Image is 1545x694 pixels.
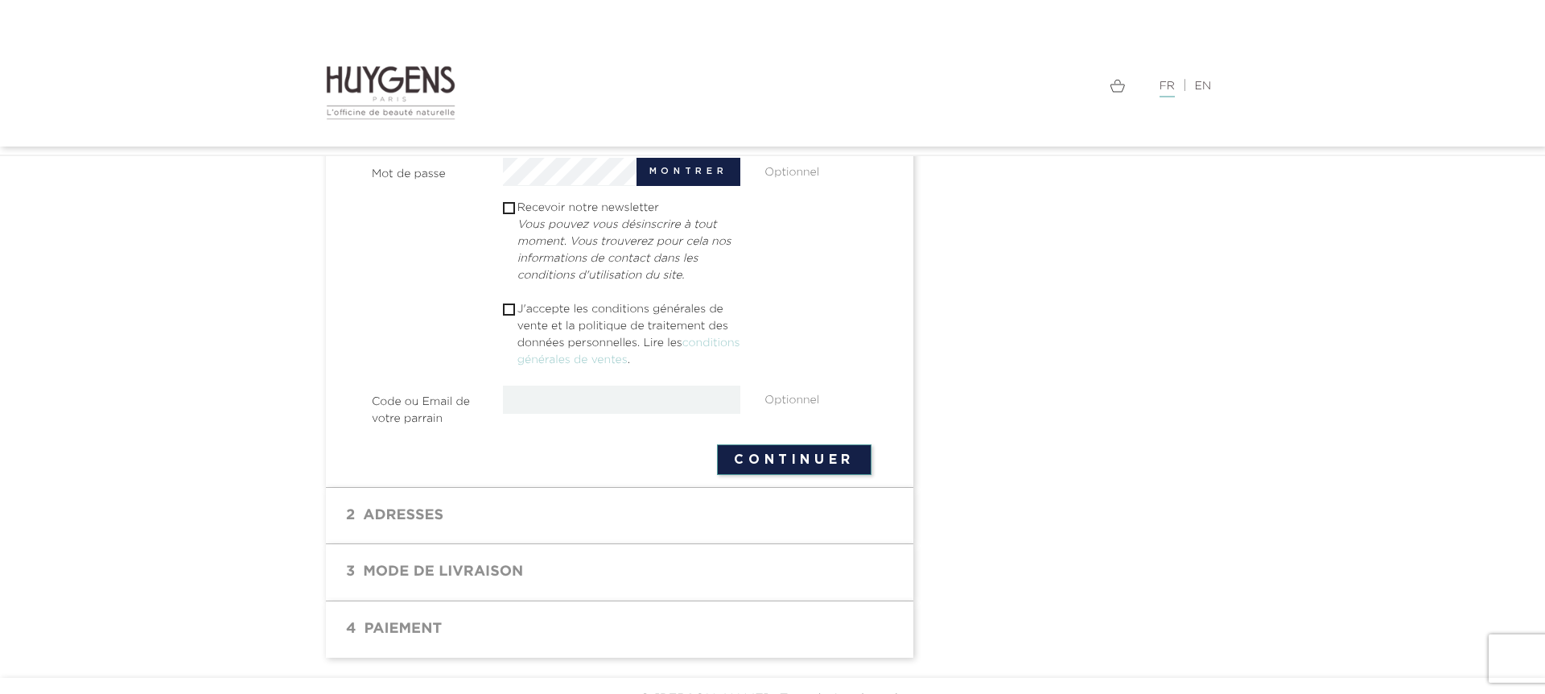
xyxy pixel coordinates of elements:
label: Mot de passe [360,158,491,183]
p: J'accepte les conditions générales de vente et la politique de traitement des données personnelle... [517,301,741,369]
span: 2 [338,500,363,532]
span: 3 [338,556,363,589]
button: Montrer [637,158,740,186]
label: Recevoir notre newsletter [517,200,741,284]
div: | [785,76,1219,96]
em: Vous pouvez vous désinscrire à tout moment. Vous trouverez pour cela nos informations de contact ... [517,219,731,281]
h1: Paiement [338,613,901,646]
button: Continuer [717,444,871,475]
h1: Adresses [338,500,901,532]
img: Huygens logo [326,64,455,121]
div: Optionnel [752,158,884,181]
label: Code ou Email de votre parrain [360,386,491,428]
span: 4 [338,613,364,646]
a: conditions générales de ventes [517,337,740,366]
h1: Mode de livraison [338,556,901,589]
div: Optionnel [752,386,884,409]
